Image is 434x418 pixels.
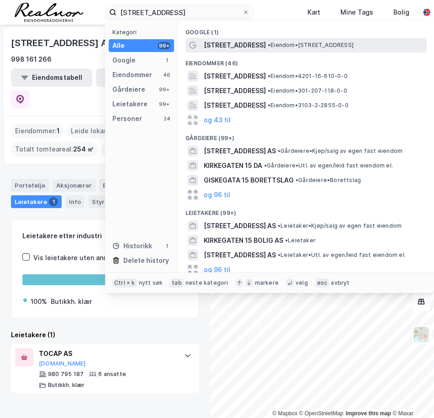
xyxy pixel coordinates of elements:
[278,147,281,154] span: •
[346,410,391,417] a: Improve this map
[268,73,270,79] span: •
[413,326,430,343] img: Z
[204,146,276,157] span: [STREET_ADDRESS] AS
[204,235,283,246] span: KIRKEGATEN 15 BOLIG AS
[268,102,270,109] span: •
[331,279,349,287] div: avbryt
[112,113,142,124] div: Personer
[340,7,373,18] div: Mine Tags
[11,142,97,157] div: Totalt tomteareal :
[272,410,297,417] a: Mapbox
[268,42,354,49] span: Eiendom • [STREET_ADDRESS]
[116,5,242,19] input: Søk på adresse, matrikkel, gårdeiere, leietakere eller personer
[393,7,409,18] div: Bolig
[11,329,199,340] div: Leietakere (1)
[204,85,266,96] span: [STREET_ADDRESS]
[285,237,288,244] span: •
[299,410,344,417] a: OpenStreetMap
[296,177,298,183] span: •
[96,68,177,87] button: Leietakertabell
[57,125,60,136] span: 1
[112,40,125,51] div: Alle
[51,296,92,307] div: Butikkh. klær
[158,86,170,93] div: 99+
[278,251,281,258] span: •
[268,87,347,94] span: Eiendom • 301-207-118-0-0
[112,278,137,287] div: Ctrl + k
[11,124,64,138] div: Eiendommer :
[49,197,58,206] div: 1
[296,279,308,287] div: velg
[67,124,132,138] div: Leide lokasjoner :
[48,371,84,378] div: 980 795 187
[11,195,62,208] div: Leietakere
[112,84,145,95] div: Gårdeiere
[11,54,52,65] div: 998 161 266
[204,250,276,261] span: [STREET_ADDRESS] AS
[204,100,266,111] span: [STREET_ADDRESS]
[22,230,188,241] div: Leietakere etter industri
[112,55,136,66] div: Google
[39,360,86,367] button: [DOMAIN_NAME]
[112,99,148,110] div: Leietakere
[170,278,184,287] div: tab
[73,144,94,155] span: 254 ㎡
[264,162,393,169] span: Gårdeiere • Utl. av egen/leid fast eiendom el.
[112,29,174,36] div: Kategori
[388,374,434,418] iframe: Chat Widget
[264,162,267,169] span: •
[204,71,266,82] span: [STREET_ADDRESS]
[204,40,266,51] span: [STREET_ADDRESS]
[163,71,170,78] div: 46
[388,374,434,418] div: Kontrollprogram for chat
[278,147,402,155] span: Gårdeiere • Kjøp/salg av egen fast eiendom
[178,202,434,219] div: Leietakere (99+)
[296,177,361,184] span: Gårdeiere • Borettslag
[204,175,294,186] span: GISKEGATA 15 BORETTSLAG
[158,42,170,49] div: 99+
[278,222,402,230] span: Leietaker • Kjøp/salg av egen fast eiendom
[31,296,47,307] div: 100%
[278,251,406,259] span: Leietaker • Utl. av egen/leid fast eiendom el.
[48,381,85,389] div: Butikkh. klær
[11,36,115,50] div: [STREET_ADDRESS] AS
[101,142,184,157] div: Totalt byggareal :
[315,278,329,287] div: esc
[204,160,262,171] span: KIRKEGATEN 15 DA
[99,179,155,192] div: Eiendommer
[163,115,170,122] div: 24
[112,69,152,80] div: Eiendommer
[112,240,152,251] div: Historikk
[285,237,316,244] span: Leietaker
[178,52,434,69] div: Eiendommer (46)
[307,7,320,18] div: Kart
[178,21,434,38] div: Google (1)
[98,371,126,378] div: 6 ansatte
[65,195,85,208] div: Info
[185,279,228,287] div: neste kategori
[204,189,230,200] button: og 96 til
[268,87,270,94] span: •
[178,127,434,144] div: Gårdeiere (99+)
[255,279,279,287] div: markere
[15,3,83,22] img: realnor-logo.934646d98de889bb5806.png
[39,348,175,359] div: TOCAP AS
[123,255,169,266] div: Delete history
[88,195,126,208] div: Styret
[163,242,170,250] div: 1
[204,264,230,275] button: og 96 til
[11,68,92,87] button: Eiendomstabell
[204,220,276,231] span: [STREET_ADDRESS] AS
[268,73,348,80] span: Eiendom • 4201-16-610-0-0
[33,252,120,263] div: Vis leietakere uten ansatte
[268,102,349,109] span: Eiendom • 3103-2-2855-0-0
[278,222,281,229] span: •
[53,179,95,192] div: Aksjonærer
[139,279,163,287] div: nytt søk
[158,100,170,108] div: 99+
[268,42,270,48] span: •
[204,115,231,125] button: og 43 til
[163,57,170,64] div: 1
[11,179,49,192] div: Portefølje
